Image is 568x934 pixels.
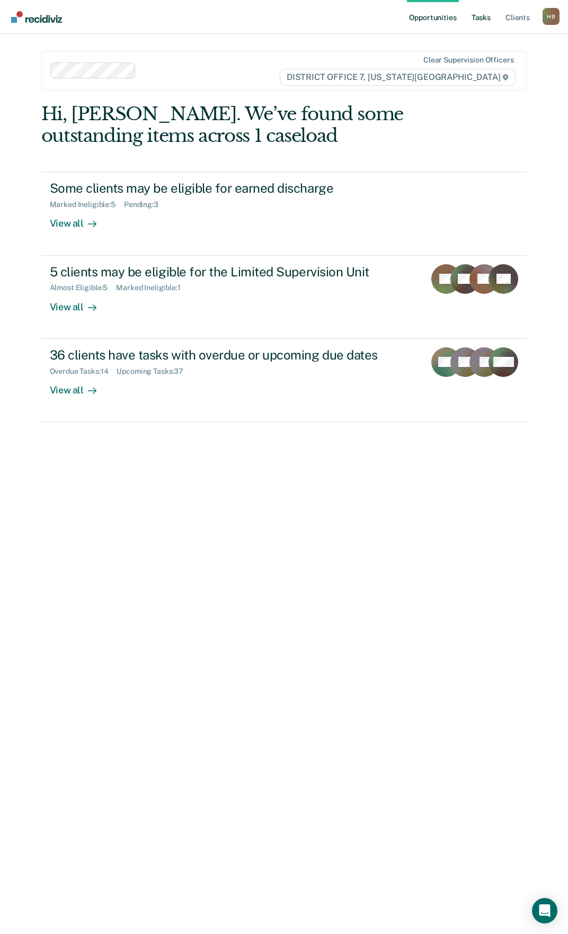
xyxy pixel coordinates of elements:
[41,172,527,255] a: Some clients may be eligible for earned dischargeMarked Ineligible:5Pending:3View all
[50,181,422,196] div: Some clients may be eligible for earned discharge
[41,339,527,422] a: 36 clients have tasks with overdue or upcoming due datesOverdue Tasks:14Upcoming Tasks:37View all
[543,8,560,25] button: Profile dropdown button
[124,200,167,209] div: Pending : 3
[50,367,117,376] div: Overdue Tasks : 14
[50,347,417,363] div: 36 clients have tasks with overdue or upcoming due dates
[543,8,560,25] div: H B
[50,209,109,230] div: View all
[11,11,62,23] img: Recidiviz
[50,200,124,209] div: Marked Ineligible : 5
[117,367,192,376] div: Upcoming Tasks : 37
[41,256,527,339] a: 5 clients may be eligible for the Limited Supervision UnitAlmost Eligible:5Marked Ineligible:1Vie...
[50,375,109,396] div: View all
[50,264,417,280] div: 5 clients may be eligible for the Limited Supervision Unit
[116,283,189,292] div: Marked Ineligible : 1
[41,103,430,147] div: Hi, [PERSON_NAME]. We’ve found some outstanding items across 1 caseload
[50,292,109,313] div: View all
[280,69,516,86] span: DISTRICT OFFICE 7, [US_STATE][GEOGRAPHIC_DATA]
[50,283,117,292] div: Almost Eligible : 5
[532,898,557,923] div: Open Intercom Messenger
[423,56,513,65] div: Clear supervision officers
